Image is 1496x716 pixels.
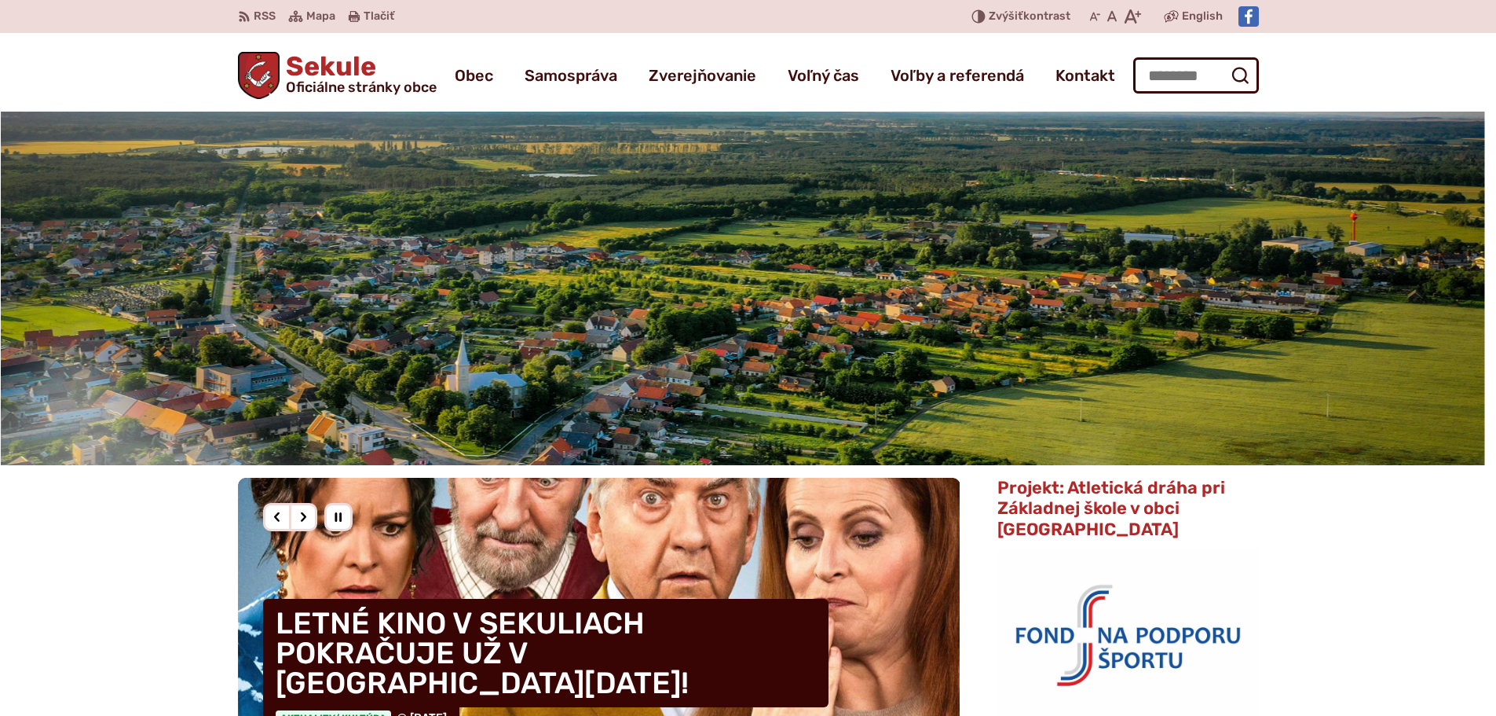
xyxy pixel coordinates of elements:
[238,52,280,99] img: Prejsť na domovskú stránku
[1179,7,1226,26] a: English
[649,53,756,97] a: Zverejňovanie
[286,80,437,94] span: Oficiálne stránky obce
[1182,7,1223,26] span: English
[324,503,353,531] div: Pozastaviť pohyb slajdera
[1055,53,1115,97] a: Kontakt
[238,52,437,99] a: Logo Sekule, prejsť na domovskú stránku.
[289,503,317,531] div: Nasledujúci slajd
[989,10,1070,24] span: kontrast
[891,53,1024,97] a: Voľby a referendá
[788,53,859,97] a: Voľný čas
[364,10,394,24] span: Tlačiť
[1238,6,1259,27] img: Prejsť na Facebook stránku
[263,503,291,531] div: Predošlý slajd
[306,7,335,26] span: Mapa
[254,7,276,26] span: RSS
[525,53,617,97] a: Samospráva
[280,53,437,94] h1: Sekule
[263,599,828,707] h4: LETNÉ KINO V SEKULIACH POKRAČUJE UŽ V [GEOGRAPHIC_DATA][DATE]!
[997,477,1225,540] span: Projekt: Atletická dráha pri Základnej škole v obci [GEOGRAPHIC_DATA]
[455,53,493,97] a: Obec
[989,9,1023,23] span: Zvýšiť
